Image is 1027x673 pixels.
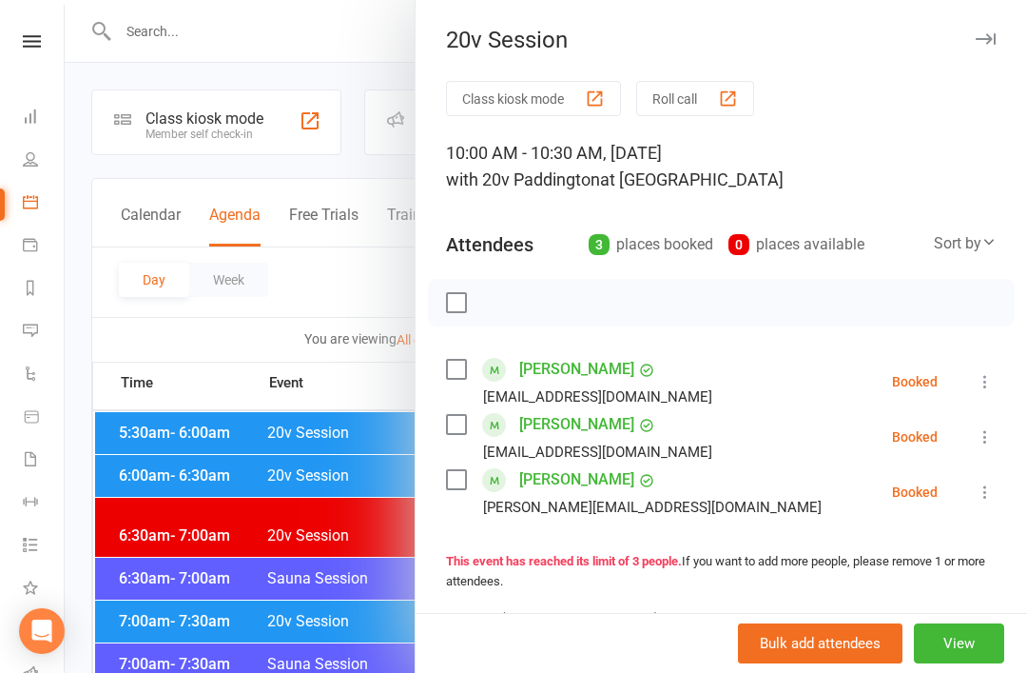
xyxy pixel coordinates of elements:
[892,485,938,499] div: Booked
[519,409,634,440] a: [PERSON_NAME]
[636,81,754,116] button: Roll call
[589,231,713,258] div: places booked
[483,385,712,409] div: [EMAIL_ADDRESS][DOMAIN_NAME]
[728,234,749,255] div: 0
[600,169,784,189] span: at [GEOGRAPHIC_DATA]
[446,140,997,193] div: 10:00 AM - 10:30 AM, [DATE]
[446,231,533,258] div: Attendees
[23,183,66,226] a: Calendar
[892,375,938,388] div: Booked
[23,226,66,268] a: Payments
[519,354,634,385] a: [PERSON_NAME]
[589,234,610,255] div: 3
[519,465,634,495] a: [PERSON_NAME]
[23,140,66,183] a: People
[446,552,997,592] div: If you want to add more people, please remove 1 or more attendees.
[416,27,1027,53] div: 20v Session
[483,440,712,465] div: [EMAIL_ADDRESS][DOMAIN_NAME]
[446,81,621,116] button: Class kiosk mode
[892,430,938,444] div: Booked
[446,169,600,189] span: with 20v Paddington
[728,231,864,258] div: places available
[446,606,688,633] div: Waitlist
[23,97,66,140] a: Dashboard
[483,495,822,520] div: [PERSON_NAME][EMAIL_ADDRESS][DOMAIN_NAME]
[500,610,660,628] span: (closed: event finished)
[738,624,902,663] button: Bulk add attendees
[664,606,688,633] div: 0/2
[19,608,65,654] div: Open Intercom Messenger
[23,268,66,311] a: Reports
[23,568,66,611] a: What's New
[446,554,682,568] strong: This event has reached its limit of 3 people.
[934,231,997,256] div: Sort by
[914,624,1004,663] button: View
[23,397,66,440] a: Product Sales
